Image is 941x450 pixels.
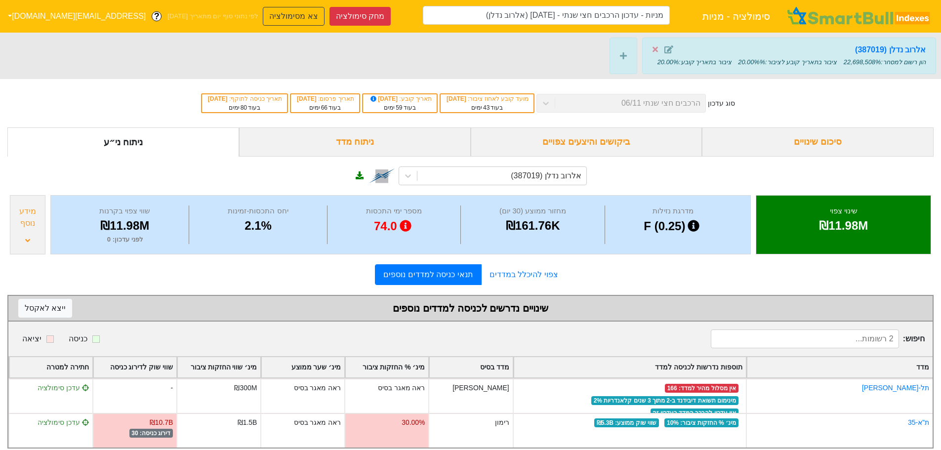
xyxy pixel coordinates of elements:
div: ראה מאגר בסיס [294,417,341,428]
span: % ציבור בתאריך קובע לציבור : 20.00% [738,58,881,66]
img: tase link [369,163,395,189]
span: סימולציה - מניות [702,6,771,26]
div: סוג עדכון [708,98,735,109]
span: שווי שוק ממוצע : ₪5.3B [594,418,659,427]
div: ראה מאגר בסיס [378,383,425,393]
div: שווי צפוי בקרנות [63,205,186,217]
span: [DATE] [447,95,468,102]
button: צא מסימולציה [263,7,324,26]
div: Toggle SortBy [261,357,344,377]
div: ביקושים והיצעים צפויים [471,127,702,157]
span: עדכן סימולציה [38,418,89,426]
div: 30.00% [402,417,425,428]
span: אין עדכון להרכב המדד בעדכון זה [651,409,738,417]
a: צפוי להיכלל במדדים [482,265,566,285]
div: בעוד ימים [368,103,432,112]
div: יציאה [22,333,41,345]
div: ראה מאגר בסיס [294,383,341,393]
a: תל-[PERSON_NAME] [862,384,929,392]
div: Toggle SortBy [429,357,512,377]
div: בעוד ימים [446,103,529,112]
div: [PERSON_NAME] [428,378,512,413]
button: מחק סימולציה [329,7,391,26]
span: 59 [396,104,402,111]
div: ₪10.7B [150,417,173,428]
div: 2.1% [192,217,324,235]
a: תנאי כניסה למדדים נוספים [375,264,481,285]
div: תאריך קובע : [368,94,432,103]
span: אין מסלול מהיר למדד : 166 [665,384,738,393]
div: יחס התכסות-זמינות [192,205,324,217]
div: בעוד ימים [296,103,354,112]
span: הון רשום למסחר : 22,698,508 [844,58,926,66]
div: Toggle SortBy [514,357,746,377]
div: Toggle SortBy [177,357,260,377]
div: תאריך פרסום : [296,94,354,103]
span: דירוג כניסה: 30 [129,429,173,438]
span: [DATE] [369,95,400,102]
div: ₪300M [234,383,257,393]
span: % ציבור בתאריך קובע : 20.00% [657,58,765,66]
div: Toggle SortBy [9,357,92,377]
div: בעוד ימים [207,103,282,112]
div: מדרגת נזילות [608,205,738,217]
a: ת"א-35 [908,418,929,426]
div: Toggle SortBy [93,357,176,377]
div: שינויים נדרשים לכניסה למדדים נוספים [18,301,923,316]
span: ? [154,10,160,23]
span: לפי נתוני סוף יום מתאריך [DATE] [167,11,258,21]
span: עדכן סימולציה [38,384,89,392]
div: כניסה [69,333,87,345]
div: ₪161.76K [463,217,602,235]
div: שינוי צפוי [769,205,918,217]
div: מועד קובע לאחוז ציבור : [446,94,529,103]
div: רימון [428,413,512,448]
div: מידע נוסף [13,205,42,229]
input: 2 רשומות... [711,329,899,348]
span: 80 [241,104,247,111]
div: F (0.25) [608,217,738,236]
strong: אלרוב נדלן (387019) [855,45,926,54]
span: מינ׳ % החזקות ציבור : 10% [664,418,738,427]
div: ₪11.98M [63,217,186,235]
div: ₪11.98M [769,217,918,235]
span: מינימום תשואת דיבידנד ב-2 מתוך 3 שנים קלאנדריות 2% [591,396,738,405]
button: ייצא לאקסל [18,299,72,318]
div: ₪1.5B [238,417,257,428]
div: ניתוח מדד [239,127,471,157]
div: מחזור ממוצע (30 יום) [463,205,602,217]
span: 66 [321,104,327,111]
div: Toggle SortBy [747,357,933,377]
div: סיכום שינויים [702,127,934,157]
div: - [92,378,176,413]
input: מניות - עדכון הרכבים חצי שנתי - 06/11/25 (אלרוב נדלן) [423,6,670,25]
div: 74.0 [330,217,458,236]
span: 43 [483,104,490,111]
div: Toggle SortBy [345,357,428,377]
div: ניתוח ני״ע [7,127,239,157]
img: SmartBull [785,6,933,26]
span: חיפוש : [711,329,925,348]
span: [DATE] [297,95,318,102]
div: מספר ימי התכסות [330,205,458,217]
div: אלרוב נדלן (387019) [511,170,581,182]
div: לפני עדכון : 0 [63,235,186,245]
div: תאריך כניסה לתוקף : [207,94,282,103]
span: [DATE] [208,95,229,102]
